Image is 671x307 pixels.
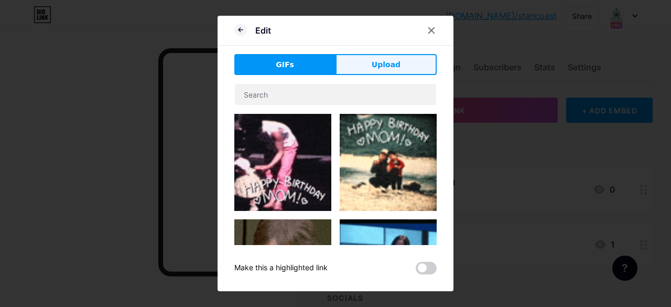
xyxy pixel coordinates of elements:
span: GIFs [276,59,294,70]
div: Edit [255,24,271,37]
img: Gihpy [234,114,331,211]
img: Gihpy [340,114,437,211]
span: Upload [372,59,401,70]
input: Search [235,84,436,105]
img: Gihpy [234,219,331,301]
button: GIFs [234,54,335,75]
button: Upload [335,54,437,75]
div: Make this a highlighted link [234,262,328,274]
img: Gihpy [340,219,437,289]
